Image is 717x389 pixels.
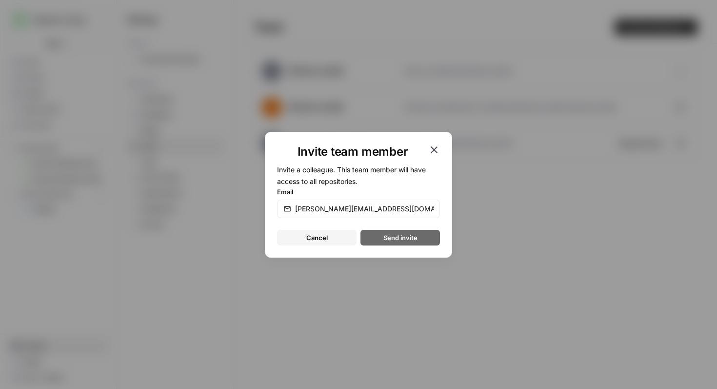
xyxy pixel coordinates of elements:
[383,233,418,243] span: Send invite
[295,204,434,214] input: email@company.com
[277,165,426,185] span: Invite a colleague. This team member will have access to all repositories.
[277,144,428,160] h1: Invite team member
[277,230,357,246] button: Cancel
[360,230,440,246] button: Send invite
[306,233,328,243] span: Cancel
[277,187,440,197] label: Email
